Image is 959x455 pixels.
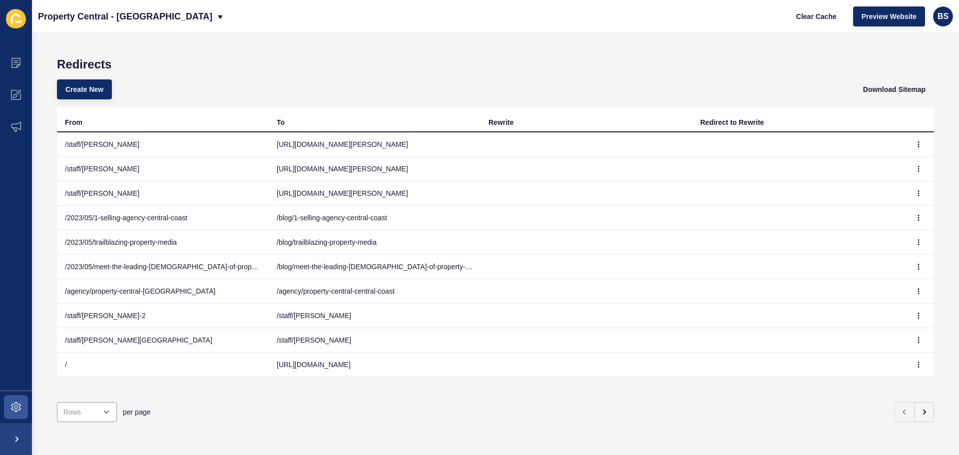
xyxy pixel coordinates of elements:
span: Create New [65,84,103,94]
td: /blog/meet-the-leading-[DEMOGRAPHIC_DATA]-of-property-central [269,255,480,279]
button: Create New [57,79,112,99]
td: /staff/[PERSON_NAME] [57,181,269,206]
td: / [57,353,269,377]
div: open menu [57,402,117,422]
td: /staff/[PERSON_NAME][GEOGRAPHIC_DATA] [57,328,269,353]
span: Clear Cache [796,11,837,21]
span: BS [938,11,949,21]
td: /agency/property-central-[GEOGRAPHIC_DATA] [57,279,269,304]
td: /staff/[PERSON_NAME] [57,132,269,157]
td: /blog/trailblazing-property-media [269,230,480,255]
h1: Redirects [57,57,934,71]
td: /staff/[PERSON_NAME] [269,304,480,328]
td: /2023/05/trailblazing-property-media [57,230,269,255]
button: Clear Cache [788,6,845,26]
td: [URL][DOMAIN_NAME] [269,353,480,377]
button: Download Sitemap [855,79,934,99]
td: /2023/05/1-selling-agency-central-coast [57,206,269,230]
td: [URL][DOMAIN_NAME][PERSON_NAME] [269,132,480,157]
td: /staff/[PERSON_NAME]-2 [57,304,269,328]
td: /agency/property-central-central-coast [269,279,480,304]
div: To [277,117,285,127]
td: /blog/1-selling-agency-central-coast [269,206,480,230]
td: /staff/[PERSON_NAME] [269,328,480,353]
div: Rewrite [488,117,514,127]
div: Redirect to Rewrite [700,117,764,127]
button: Preview Website [853,6,925,26]
p: Property Central - [GEOGRAPHIC_DATA] [38,4,212,29]
td: /staff/[PERSON_NAME] [57,157,269,181]
td: [URL][DOMAIN_NAME][PERSON_NAME] [269,157,480,181]
span: Preview Website [862,11,917,21]
td: /2023/05/meet-the-leading-[DEMOGRAPHIC_DATA]-of-property-central [57,255,269,279]
span: Download Sitemap [863,84,926,94]
span: per page [123,407,150,417]
div: From [65,117,82,127]
td: [URL][DOMAIN_NAME][PERSON_NAME] [269,181,480,206]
